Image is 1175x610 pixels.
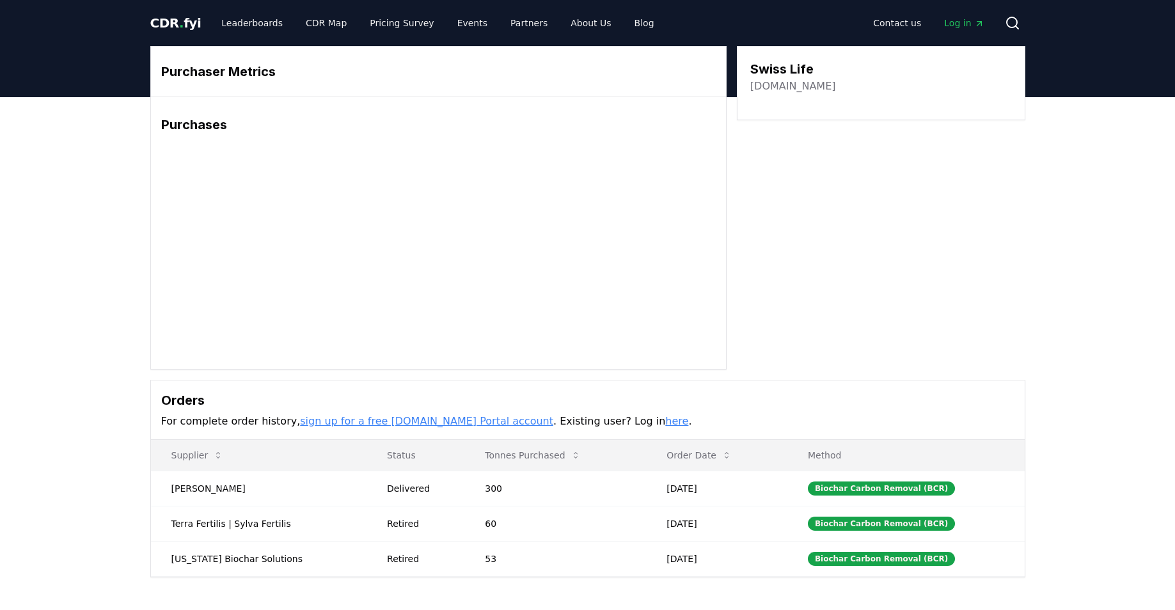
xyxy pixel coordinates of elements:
[377,449,454,462] p: Status
[750,59,836,79] h3: Swiss Life
[863,12,994,35] nav: Main
[151,471,367,506] td: [PERSON_NAME]
[808,517,955,531] div: Biochar Carbon Removal (BCR)
[656,442,742,468] button: Order Date
[387,517,454,530] div: Retired
[798,449,1014,462] p: Method
[161,442,234,468] button: Supplier
[646,471,787,506] td: [DATE]
[387,482,454,495] div: Delivered
[161,391,1014,410] h3: Orders
[646,506,787,541] td: [DATE]
[447,12,498,35] a: Events
[464,541,646,576] td: 53
[944,17,984,29] span: Log in
[161,414,1014,429] p: For complete order history, . Existing user? Log in .
[161,62,716,81] h3: Purchaser Metrics
[934,12,994,35] a: Log in
[500,12,558,35] a: Partners
[150,15,201,31] span: CDR fyi
[464,506,646,541] td: 60
[560,12,621,35] a: About Us
[750,79,836,94] a: [DOMAIN_NAME]
[808,481,955,496] div: Biochar Carbon Removal (BCR)
[387,552,454,565] div: Retired
[211,12,293,35] a: Leaderboards
[646,541,787,576] td: [DATE]
[475,442,590,468] button: Tonnes Purchased
[296,12,357,35] a: CDR Map
[359,12,444,35] a: Pricing Survey
[161,115,716,134] h3: Purchases
[150,14,201,32] a: CDR.fyi
[808,552,955,566] div: Biochar Carbon Removal (BCR)
[624,12,665,35] a: Blog
[211,12,664,35] nav: Main
[863,12,931,35] a: Contact us
[151,506,367,541] td: Terra Fertilis | Sylva Fertilis
[151,541,367,576] td: [US_STATE] Biochar Solutions
[179,15,184,31] span: .
[300,415,553,427] a: sign up for a free [DOMAIN_NAME] Portal account
[464,471,646,506] td: 300
[665,415,688,427] a: here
